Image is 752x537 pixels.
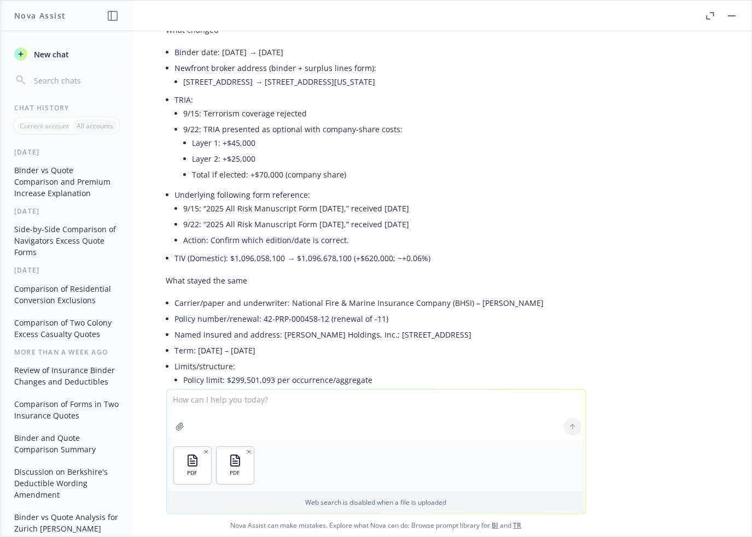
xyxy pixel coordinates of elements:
li: 9/15: Terrorism coverage rejected [184,105,586,121]
li: Underlying following form reference: [175,187,586,250]
span: Nova Assist can make mistakes. Explore what Nova can do: Browse prompt library for and [5,514,747,536]
p: Web search is disabled when a file is uploaded [173,498,579,507]
button: Comparison of Forms in Two Insurance Quotes [10,395,123,424]
li: Layer 2: +$25,000 [193,151,586,167]
li: Policy number/renewal: 42-PRP-000458-12 (renewal of -11) [175,311,586,327]
button: PDF [174,447,211,484]
div: Chat History [1,103,132,113]
li: Limits/structure: [175,358,586,406]
li: Participation: L1 52.5% of $25M xs $0; L2 47.5% of $25M xs $25M [184,388,586,404]
p: What stayed the same [166,275,586,286]
div: [DATE] [1,265,132,275]
li: Named insured and address: [PERSON_NAME] Holdings, Inc.; [STREET_ADDRESS] [175,327,586,343]
button: PDF [217,447,254,484]
div: [DATE] [1,147,132,157]
button: Discussion on Berkshire's Deductible Wording Amendment [10,463,123,504]
button: Side-by-Side Comparison of Navigators Excess Quote Forms [10,220,123,261]
li: Total if elected: +$70,000 (company share) [193,167,586,182]
button: Binder and Quote Comparison Summary [10,429,123,458]
li: 9/15: “2025 All Risk Manuscript Form [DATE],” received [DATE] [184,200,586,216]
li: Layer 1: +$45,000 [193,135,586,151]
li: Policy limit: $299,501,093 per occurrence/aggregate [184,372,586,388]
span: PDF [188,469,197,476]
button: Comparison of Residential Conversion Exclusions [10,280,123,309]
p: Current account [20,121,69,131]
a: TR [514,521,522,530]
li: Newfront broker address (binder + surplus lines form): [175,60,586,92]
li: TIV (Domestic): $1,096,058,100 → $1,096,678,100 (+$620,000; ~+0.06%) [175,250,586,266]
div: [DATE] [1,206,132,216]
li: 9/22: TRIA presented as optional with company-share costs: [184,121,586,185]
a: BI [492,521,499,530]
div: More than a week ago [1,347,132,357]
li: Action: Confirm which edition/date is correct. [184,232,586,248]
button: New chat [10,44,123,64]
li: Carrier/paper and underwriter: National Fire & Marine Insurance Company (BHSI) – [PERSON_NAME] [175,295,586,311]
li: Term: [DATE] – [DATE] [175,343,586,358]
button: Binder vs Quote Comparison and Premium Increase Explanation [10,161,123,202]
span: PDF [230,469,240,476]
li: TRIA: [175,92,586,187]
span: New chat [32,49,69,60]
li: 9/22: “2025 All Risk Manuscript Form [DATE],” received [DATE] [184,216,586,232]
button: Comparison of Two Colony Excess Casualty Quotes [10,314,123,343]
li: [STREET_ADDRESS] → [STREET_ADDRESS][US_STATE] [184,74,586,90]
button: Review of Insurance Binder Changes and Deductibles [10,361,123,391]
p: All accounts [77,121,113,131]
h1: Nova Assist [14,10,66,21]
input: Search chats [32,73,119,88]
li: Binder date: [DATE] → [DATE] [175,44,586,60]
